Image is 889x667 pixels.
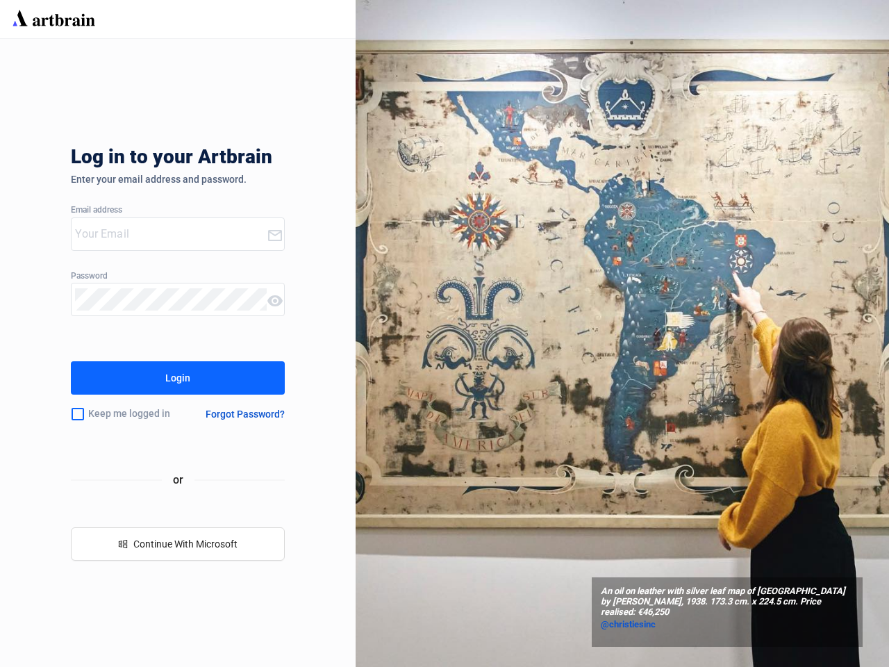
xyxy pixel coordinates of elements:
span: windows [118,539,128,549]
div: Email address [71,206,284,215]
input: Your Email [75,223,266,245]
span: @christiesinc [601,619,656,629]
div: Log in to your Artbrain [71,146,488,174]
div: Enter your email address and password. [71,174,284,185]
div: Forgot Password? [206,409,285,420]
button: Login [71,361,284,395]
span: Continue With Microsoft [133,538,238,550]
button: windowsContinue With Microsoft [71,527,284,561]
div: Password [71,272,284,281]
a: @christiesinc [601,618,854,632]
div: Keep me logged in [71,400,188,429]
div: Login [165,367,190,389]
span: or [162,471,194,488]
span: An oil on leather with silver leaf map of [GEOGRAPHIC_DATA] by [PERSON_NAME], 1938. 173.3 cm. x 2... [601,586,854,618]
